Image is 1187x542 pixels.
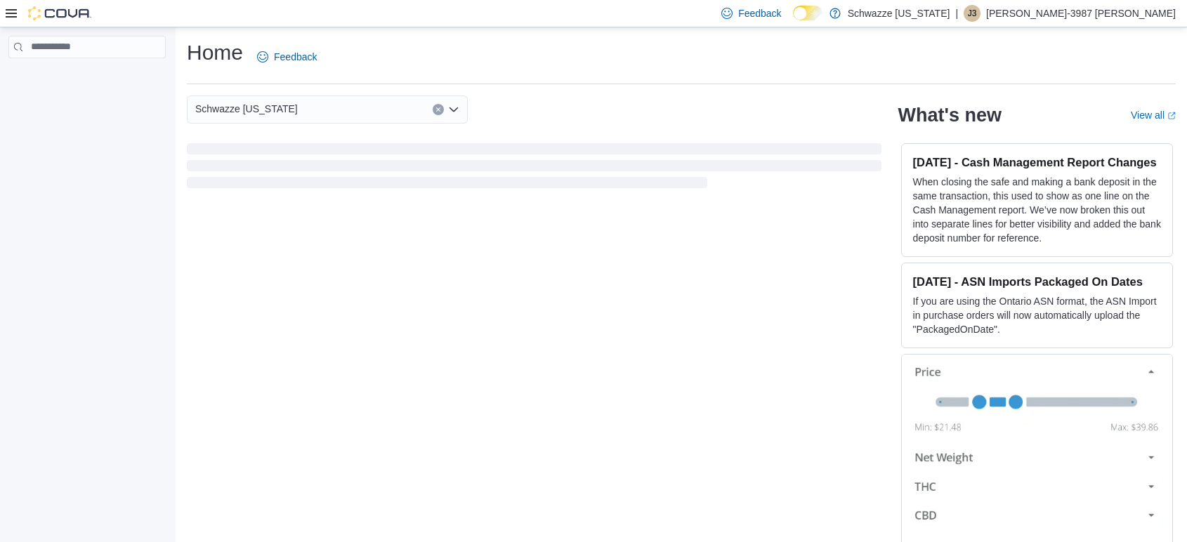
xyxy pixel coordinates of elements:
[793,6,822,20] input: Dark Mode
[251,43,322,71] a: Feedback
[187,146,881,191] span: Loading
[1167,112,1176,120] svg: External link
[955,5,958,22] p: |
[433,104,444,115] button: Clear input
[187,39,243,67] h1: Home
[274,50,317,64] span: Feedback
[195,100,298,117] span: Schwazze [US_STATE]
[913,175,1161,245] p: When closing the safe and making a bank deposit in the same transaction, this used to show as one...
[986,5,1176,22] p: [PERSON_NAME]-3987 [PERSON_NAME]
[448,104,459,115] button: Open list of options
[738,6,781,20] span: Feedback
[848,5,950,22] p: Schwazze [US_STATE]
[8,61,166,95] nav: Complex example
[913,294,1161,336] p: If you are using the Ontario ASN format, the ASN Import in purchase orders will now automatically...
[913,155,1161,169] h3: [DATE] - Cash Management Report Changes
[1131,110,1176,121] a: View allExternal link
[28,6,91,20] img: Cova
[964,5,981,22] div: Jodi-3987 Jansen
[793,20,794,21] span: Dark Mode
[898,104,1002,126] h2: What's new
[968,5,977,22] span: J3
[913,275,1161,289] h3: [DATE] - ASN Imports Packaged On Dates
